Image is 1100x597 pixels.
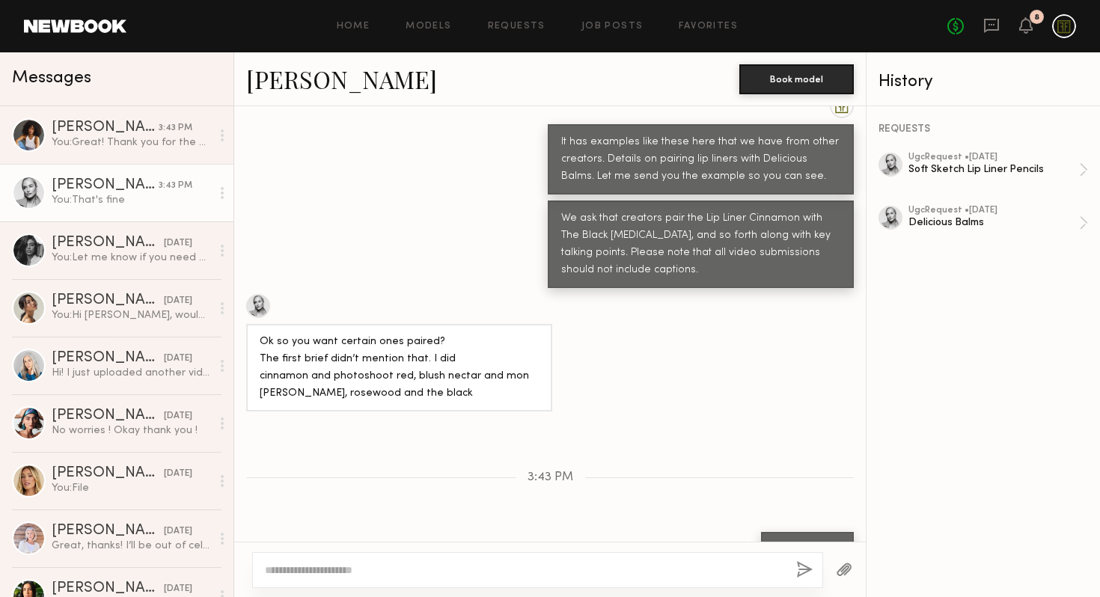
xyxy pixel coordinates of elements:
a: Favorites [679,22,738,31]
div: ugc Request • [DATE] [908,153,1079,162]
a: Book model [739,72,854,85]
div: [PERSON_NAME] [52,581,164,596]
div: It has examples like these here that we have from other creators. Details on pairing lip liners w... [561,134,840,186]
span: 3:43 PM [528,471,573,484]
div: 8 [1034,13,1039,22]
div: Delicious Balms [908,215,1079,230]
a: Job Posts [581,22,644,31]
div: Hi! I just uploaded another video that kinda ran through the whole thing in one. I hope that’s OK... [52,366,211,380]
div: [DATE] [164,352,192,366]
div: You: Great! Thank you for the update! [52,135,211,150]
div: You: Hi [PERSON_NAME], would you be interested in doing a Day in The Life video and get featured ... [52,308,211,322]
div: That's fine [774,542,840,559]
div: [DATE] [164,409,192,423]
div: Ok so you want certain ones paired? The first brief didn’t mention that. I did cinnamon and photo... [260,334,539,402]
div: Soft Sketch Lip Liner Pencils [908,162,1079,177]
div: You: Let me know if you need extra and questions. Happy to help here! [52,251,211,265]
div: Great, thanks! I’ll be out of cell service here and there but will check messages whenever I have... [52,539,211,553]
a: Requests [488,22,546,31]
div: [PERSON_NAME] [52,293,164,308]
div: 3:43 PM [159,179,192,193]
div: History [879,73,1088,91]
div: [DATE] [164,524,192,539]
div: [DATE] [164,294,192,308]
div: [PERSON_NAME] [52,178,159,193]
div: [PERSON_NAME] [52,120,159,135]
div: [PERSON_NAME] [52,466,164,481]
div: [PERSON_NAME] [52,524,164,539]
div: [PERSON_NAME] [52,351,164,366]
a: Models [406,22,451,31]
div: We ask that creators pair the Lip Liner Cinnamon with The Black [MEDICAL_DATA], and so forth alon... [561,210,840,279]
a: ugcRequest •[DATE]Soft Sketch Lip Liner Pencils [908,153,1088,187]
div: You: File [52,481,211,495]
div: ugc Request • [DATE] [908,206,1079,215]
a: [PERSON_NAME] [246,63,437,95]
a: ugcRequest •[DATE]Delicious Balms [908,206,1088,240]
div: [DATE] [164,467,192,481]
div: 3:43 PM [159,121,192,135]
div: [PERSON_NAME] [52,236,164,251]
span: Messages [12,70,91,87]
div: No worries ! Okay thank you ! [52,423,211,438]
button: Book model [739,64,854,94]
div: [DATE] [164,236,192,251]
div: [PERSON_NAME] [52,408,164,423]
div: You: That's fine [52,193,211,207]
div: [DATE] [164,582,192,596]
div: REQUESTS [879,124,1088,135]
a: Home [337,22,370,31]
